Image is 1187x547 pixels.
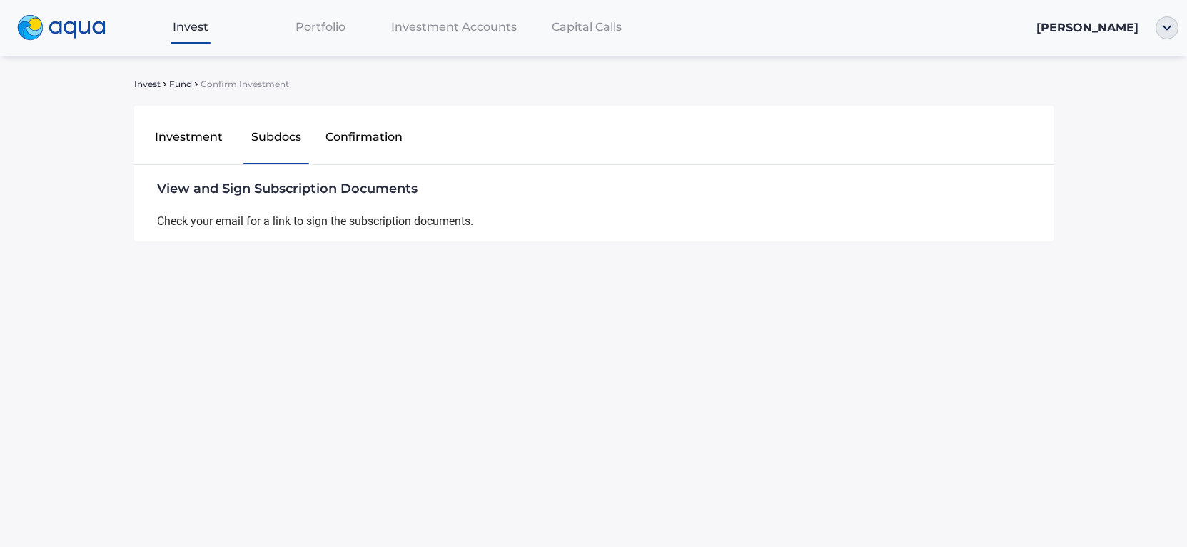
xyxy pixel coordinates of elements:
img: ellipse [1156,16,1178,39]
span: Invest [173,20,208,34]
a: Investment Accounts [385,12,522,41]
span: Fund [169,80,192,89]
span: Investment Accounts [391,20,517,34]
img: logo [17,15,106,41]
a: Capital Calls [522,12,652,41]
span: View and Sign Subscription Documents [157,165,1036,206]
a: Portfolio [256,12,385,41]
span: Invest [134,80,161,89]
a: Invest [126,12,256,41]
a: logo [9,11,126,44]
button: Confirmation [320,117,408,163]
span: Confirm Investment [201,80,289,89]
span: [PERSON_NAME] [1036,21,1138,34]
div: Check your email for a link to sign the subscription documents. [157,165,1036,241]
button: Subdocs [233,117,320,163]
img: sidearrow [195,82,198,86]
span: Capital Calls [552,20,622,34]
button: Investment [146,117,233,163]
img: sidearrow [163,82,166,86]
span: Portfolio [296,20,345,34]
